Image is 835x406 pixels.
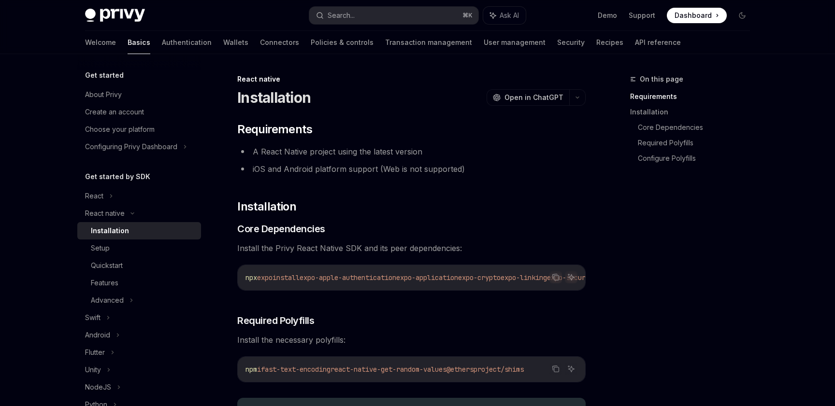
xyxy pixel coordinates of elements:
div: Swift [85,312,101,323]
a: Installation [77,222,201,239]
span: i [257,365,261,374]
span: npx [245,273,257,282]
div: Installation [91,225,129,237]
span: expo-linking [501,273,547,282]
a: Create an account [77,103,201,121]
div: About Privy [85,89,122,100]
div: Android [85,329,110,341]
span: Ask AI [500,11,519,20]
span: Install the Privy React Native SDK and its peer dependencies: [237,241,586,255]
div: Search... [328,10,355,21]
a: Requirements [630,89,758,104]
img: dark logo [85,9,145,22]
span: expo [257,273,273,282]
button: Copy the contents from the code block [549,271,562,283]
span: expo-crypto [458,273,501,282]
div: Flutter [85,347,105,358]
span: Core Dependencies [237,222,325,236]
a: Welcome [85,31,116,54]
span: ⌘ K [462,12,473,19]
span: Install the necessary polyfills: [237,333,586,347]
div: React native [85,208,125,219]
a: Installation [630,104,758,120]
button: Open in ChatGPT [487,89,569,106]
div: NodeJS [85,381,111,393]
a: Authentication [162,31,212,54]
a: Dashboard [667,8,727,23]
button: Ask AI [565,363,577,375]
span: react-native-get-random-values [331,365,446,374]
div: React native [237,74,586,84]
span: @ethersproject/shims [446,365,524,374]
span: Dashboard [675,11,712,20]
a: Recipes [596,31,623,54]
a: Choose your platform [77,121,201,138]
span: Installation [237,199,296,214]
div: Configuring Privy Dashboard [85,141,177,153]
a: Basics [128,31,150,54]
a: Core Dependencies [638,120,758,135]
a: User management [484,31,546,54]
span: Open in ChatGPT [504,93,563,102]
a: Configure Polyfills [638,151,758,166]
div: Choose your platform [85,124,155,135]
div: React [85,190,103,202]
div: Features [91,277,118,289]
button: Copy the contents from the code block [549,363,562,375]
span: fast-text-encoding [261,365,331,374]
a: Demo [598,11,617,20]
span: Requirements [237,122,312,137]
div: Unity [85,364,101,376]
span: expo-secure-store [547,273,613,282]
li: A React Native project using the latest version [237,145,586,158]
a: Quickstart [77,257,201,274]
a: API reference [635,31,681,54]
span: npm [245,365,257,374]
span: On this page [640,73,683,85]
span: expo-application [396,273,458,282]
a: Support [629,11,655,20]
button: Search...⌘K [309,7,478,24]
a: Transaction management [385,31,472,54]
div: Advanced [91,294,124,306]
h1: Installation [237,89,311,106]
span: expo-apple-authentication [300,273,396,282]
a: Setup [77,239,201,257]
a: Security [557,31,585,54]
li: iOS and Android platform support (Web is not supported) [237,162,586,176]
button: Ask AI [483,7,526,24]
a: Required Polyfills [638,135,758,151]
div: Create an account [85,106,144,118]
button: Ask AI [565,271,577,283]
a: Connectors [260,31,299,54]
h5: Get started [85,70,124,81]
button: Toggle dark mode [734,8,750,23]
h5: Get started by SDK [85,171,150,182]
a: Policies & controls [311,31,374,54]
a: Features [77,274,201,292]
div: Setup [91,242,110,254]
span: Required Polyfills [237,314,314,327]
span: install [273,273,300,282]
a: About Privy [77,86,201,103]
a: Wallets [223,31,248,54]
div: Quickstart [91,260,123,271]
